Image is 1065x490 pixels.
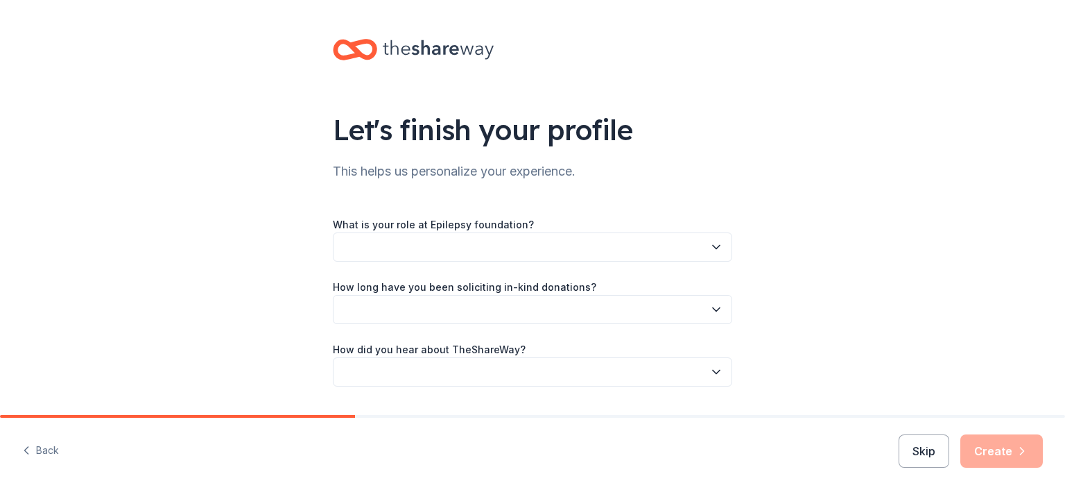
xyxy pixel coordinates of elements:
[333,343,526,357] label: How did you hear about TheShareWay?
[333,218,534,232] label: What is your role at Epilepsy foundation?
[333,160,732,183] div: This helps us personalize your experience.
[899,434,949,468] button: Skip
[333,280,596,294] label: How long have you been soliciting in-kind donations?
[333,110,732,149] div: Let's finish your profile
[22,437,59,466] button: Back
